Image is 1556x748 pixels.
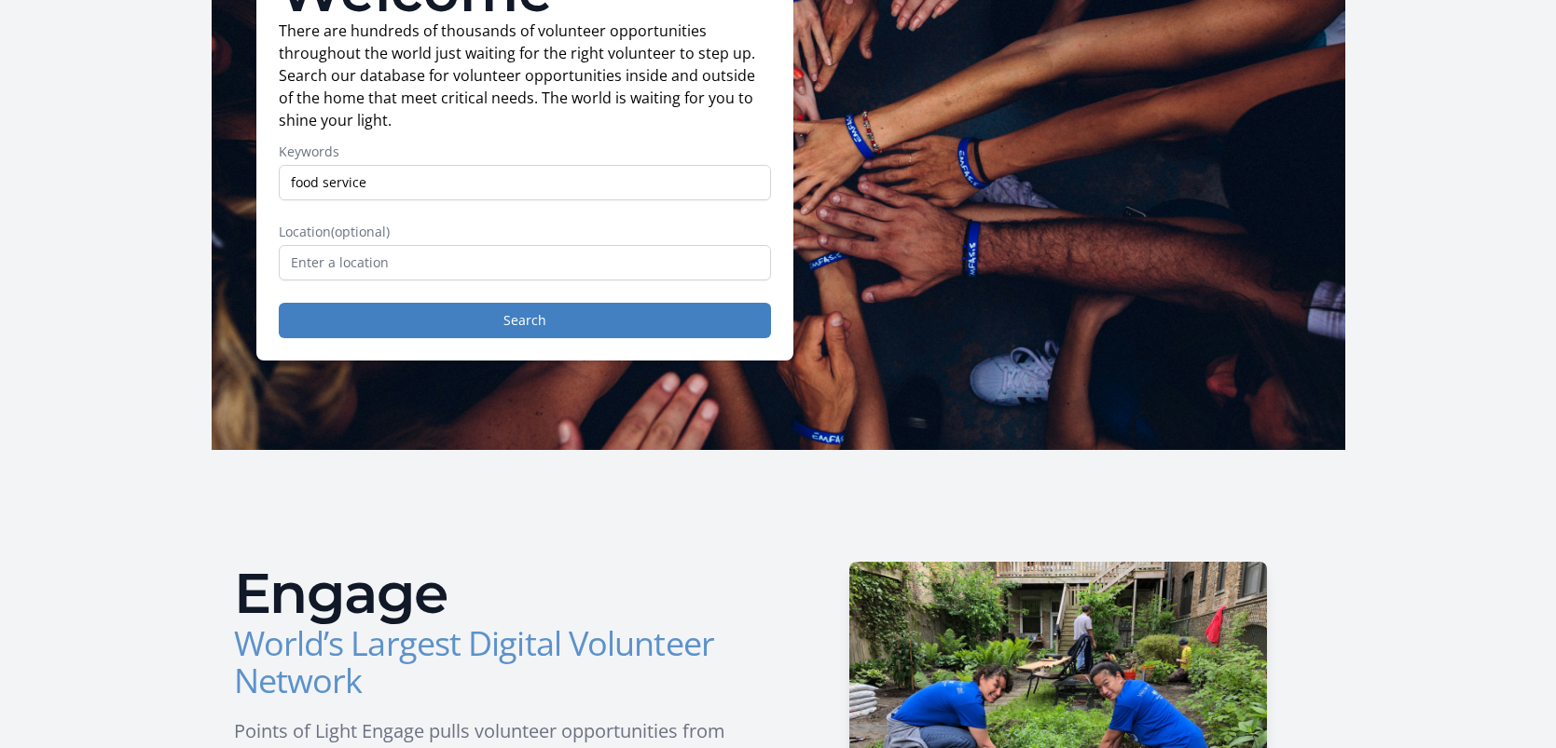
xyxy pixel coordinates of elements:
[279,245,771,280] input: Enter a location
[234,565,764,621] h2: Engage
[279,223,771,241] label: Location
[279,143,771,161] label: Keywords
[331,223,390,240] span: (optional)
[234,625,764,700] h3: World’s Largest Digital Volunteer Network
[279,20,771,131] p: There are hundreds of thousands of volunteer opportunities throughout the world just waiting for ...
[279,303,771,338] button: Search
